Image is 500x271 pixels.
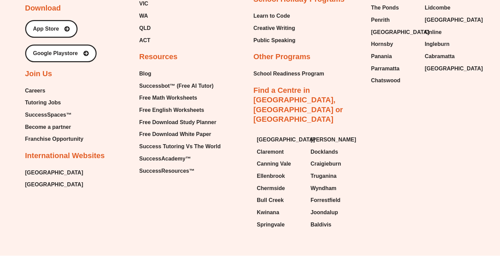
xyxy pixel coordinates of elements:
a: The Ponds [371,3,418,13]
a: Panania [371,51,418,62]
a: Ingleburn [425,39,472,49]
span: Free Download Study Planner [139,117,216,128]
iframe: Chat Widget [383,194,500,271]
span: Lidcombe [425,3,451,13]
span: [GEOGRAPHIC_DATA] [425,64,483,74]
a: Successbot™ (Free AI Tutor) [139,81,220,91]
span: Google Playstore [33,51,78,56]
span: Public Speaking [253,35,296,46]
span: Free Math Worksheets [139,93,197,103]
span: SuccessSpaces™ [25,110,72,120]
span: [GEOGRAPHIC_DATA] [425,15,483,25]
a: [GEOGRAPHIC_DATA] [25,168,83,178]
a: Online [425,27,472,37]
a: Docklands [311,147,357,157]
a: School Readiness Program [253,69,324,79]
h2: Resources [139,52,178,62]
a: [GEOGRAPHIC_DATA] [425,15,472,25]
a: ACT [139,35,197,46]
a: Cabramatta [425,51,472,62]
a: [GEOGRAPHIC_DATA] [425,64,472,74]
span: Blog [139,69,151,79]
span: Panania [371,51,392,62]
span: Penrith [371,15,390,25]
span: Wyndham [311,183,336,193]
a: Wyndham [311,183,357,193]
span: Chermside [257,183,285,193]
h2: Join Us [25,69,52,79]
a: [GEOGRAPHIC_DATA] [371,27,418,37]
span: Free Download White Paper [139,129,211,139]
span: SuccessResources™ [139,166,195,176]
span: ACT [139,35,150,46]
a: Chermside [257,183,304,193]
span: Joondalup [311,207,338,218]
span: Careers [25,86,46,96]
span: App Store [33,26,59,32]
a: Forrestfield [311,195,357,205]
a: Free Math Worksheets [139,93,220,103]
span: Forrestfield [311,195,340,205]
span: Become a partner [25,122,71,132]
span: Claremont [257,147,284,157]
a: [GEOGRAPHIC_DATA] [25,180,83,190]
span: SuccessAcademy™ [139,154,191,164]
a: [PERSON_NAME] [311,135,357,145]
a: Become a partner [25,122,84,132]
span: Ellenbrook [257,171,285,181]
span: Kwinana [257,207,279,218]
a: Kwinana [257,207,304,218]
span: WA [139,11,148,21]
span: Craigieburn [311,159,341,169]
span: Truganina [311,171,336,181]
span: Ingleburn [425,39,450,49]
span: Docklands [311,147,338,157]
span: Cabramatta [425,51,455,62]
span: Tutoring Jobs [25,98,61,108]
a: QLD [139,23,197,33]
a: Springvale [257,220,304,230]
span: Canning Vale [257,159,291,169]
span: Free English Worksheets [139,105,204,115]
span: [GEOGRAPHIC_DATA] [371,27,429,37]
a: Canning Vale [257,159,304,169]
a: Bull Creek [257,195,304,205]
a: App Store [25,20,78,38]
h2: International Websites [25,151,105,161]
a: Learn to Code [253,11,296,21]
span: Hornsby [371,39,393,49]
a: Lidcombe [425,3,472,13]
span: [PERSON_NAME] [311,135,356,145]
a: Chatswood [371,75,418,86]
a: Ellenbrook [257,171,304,181]
span: Learn to Code [253,11,290,21]
span: Bull Creek [257,195,284,205]
a: Careers [25,86,84,96]
a: Blog [139,69,220,79]
span: The Ponds [371,3,399,13]
span: Chatswood [371,75,400,86]
span: Baldivis [311,220,331,230]
span: Franchise Opportunity [25,134,84,144]
a: Tutoring Jobs [25,98,84,108]
a: SuccessAcademy™ [139,154,220,164]
a: Free Download Study Planner [139,117,220,128]
h2: Other Programs [253,52,311,62]
span: [GEOGRAPHIC_DATA] [257,135,315,145]
a: SuccessSpaces™ [25,110,84,120]
span: Creative Writing [253,23,295,33]
a: Claremont [257,147,304,157]
a: [GEOGRAPHIC_DATA] [257,135,304,145]
span: Online [425,27,442,37]
a: Success Tutoring Vs The World [139,141,220,152]
h2: Download [25,3,61,13]
a: Baldivis [311,220,357,230]
a: Truganina [311,171,357,181]
a: Craigieburn [311,159,357,169]
span: QLD [139,23,151,33]
a: Parramatta [371,64,418,74]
